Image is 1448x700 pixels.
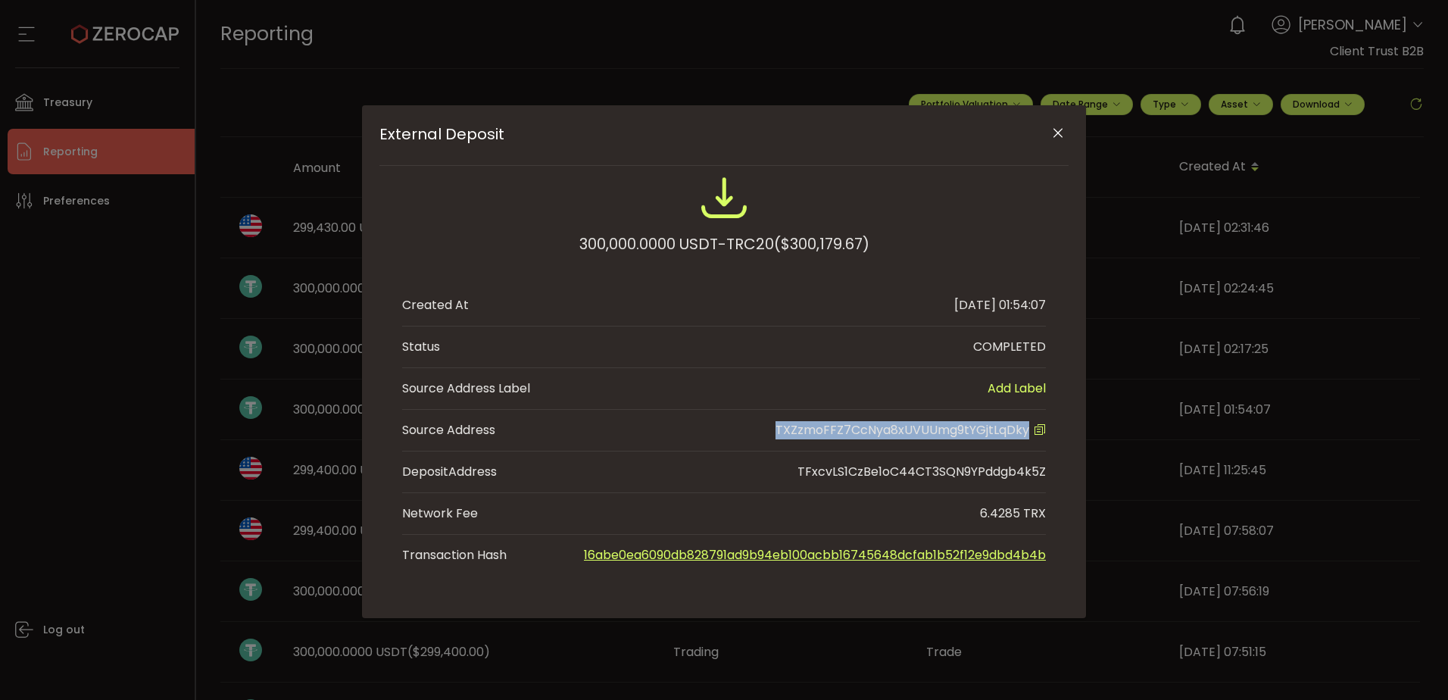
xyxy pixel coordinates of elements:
[402,463,448,480] span: Deposit
[402,546,554,564] span: Transaction Hash
[775,421,1029,439] span: TXZzmoFFZ7CcNya8xUVUUmg9tYGjtLqDky
[1372,627,1448,700] iframe: Chat Widget
[774,230,869,258] span: ($300,179.67)
[379,125,1000,143] span: External Deposit
[402,421,495,439] div: Source Address
[402,505,478,523] div: Network Fee
[579,230,869,258] div: 300,000.0000 USDT-TRC20
[584,546,1046,564] a: 16abe0ea6090db828791ad9b94eb100acbb16745648dcfab1b52f12e9dbd4b4b
[988,380,1046,398] span: Add Label
[402,463,497,481] div: Address
[954,296,1046,314] div: [DATE] 01:54:07
[797,463,1046,481] div: TFxcvLS1CzBe1oC44CT3SQN9YPddgb4k5Z
[362,105,1086,618] div: External Deposit
[402,338,440,356] div: Status
[973,338,1046,356] div: COMPLETED
[1044,120,1071,147] button: Close
[980,505,1046,523] div: 6.4285 TRX
[402,296,469,314] div: Created At
[402,380,530,398] span: Source Address Label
